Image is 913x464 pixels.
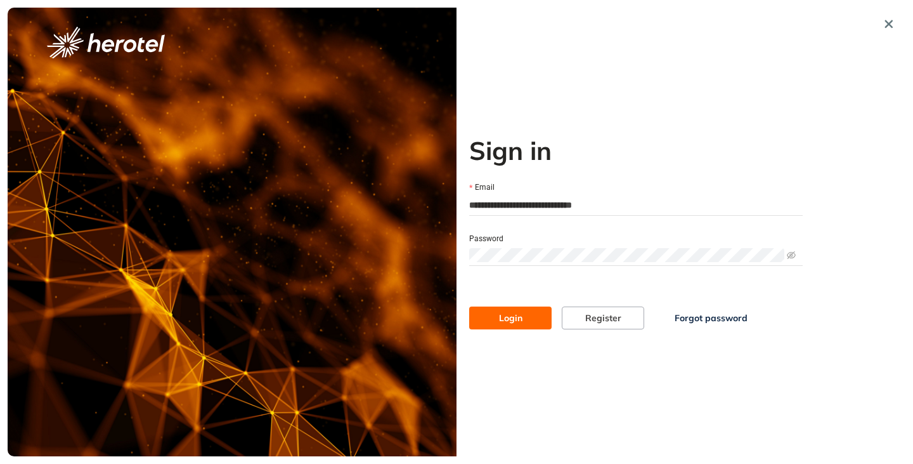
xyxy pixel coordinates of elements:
input: Email [469,196,803,215]
button: Register [562,307,644,329]
span: Forgot password [675,311,748,325]
label: Email [469,182,495,194]
button: Forgot password [654,307,768,329]
span: Register [585,311,621,325]
span: Login [499,311,522,325]
img: logo [47,27,165,58]
span: eye-invisible [787,251,796,260]
input: Password [469,248,784,262]
button: logo [27,27,185,58]
button: Login [469,307,552,329]
h2: Sign in [469,135,803,166]
img: cover image [8,8,456,456]
label: Password [469,233,503,245]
